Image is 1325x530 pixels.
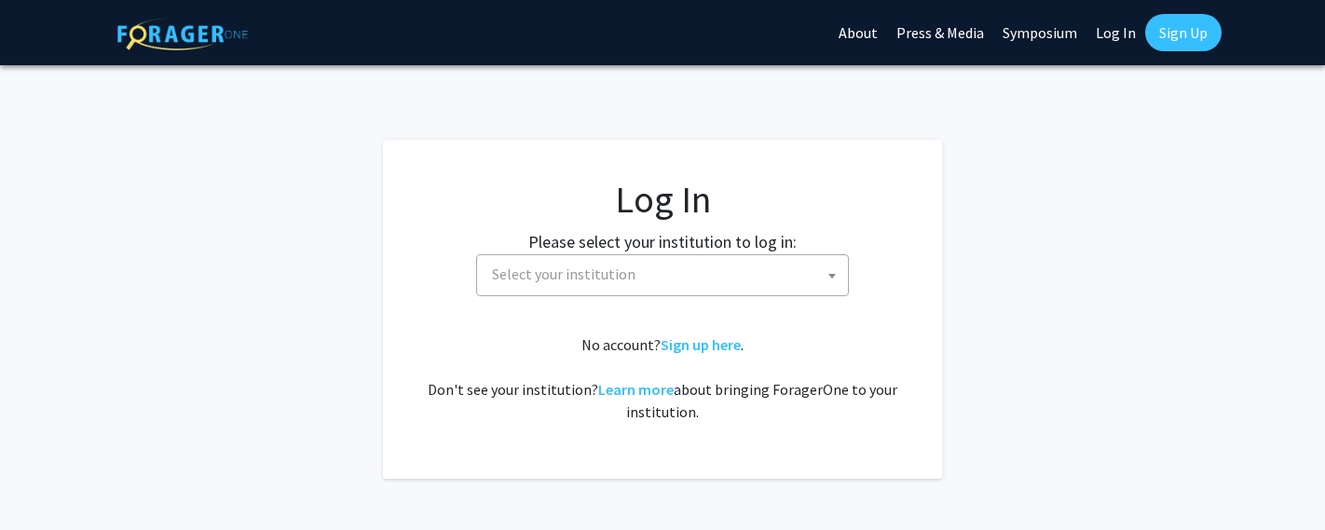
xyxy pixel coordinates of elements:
label: Please select your institution to log in: [528,229,797,254]
span: Select your institution [485,255,848,293]
span: Select your institution [492,265,635,283]
a: Learn more about bringing ForagerOne to your institution [598,380,674,399]
a: Sign up here [661,335,741,354]
a: Sign Up [1145,14,1222,51]
div: No account? . Don't see your institution? about bringing ForagerOne to your institution. [420,333,905,423]
img: ForagerOne Logo [117,18,248,50]
h1: Log In [420,177,905,222]
span: Select your institution [476,254,849,296]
